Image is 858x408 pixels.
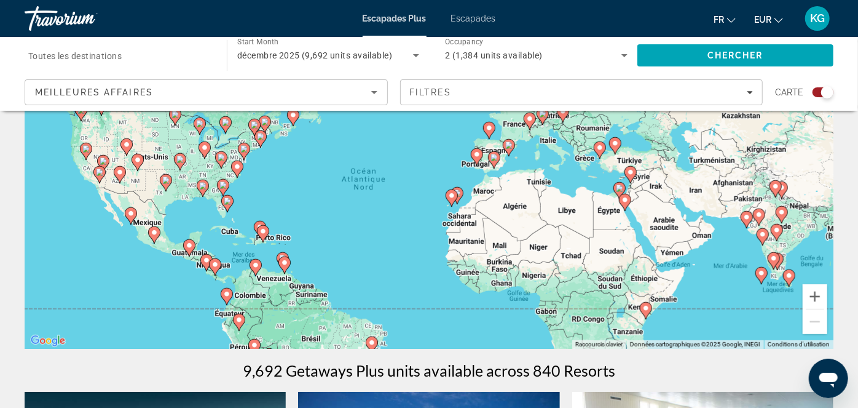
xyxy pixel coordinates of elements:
span: Chercher [707,50,763,60]
mat-select: Sort by [35,85,377,100]
font: KG [810,12,825,25]
button: Filters [400,79,763,105]
button: Changer de langue [714,10,736,28]
font: fr [714,15,724,25]
font: EUR [754,15,771,25]
a: Conditions d'utilisation (s'ouvre dans un nouvel onglet) [768,341,830,348]
span: 2 (1,384 units available) [445,50,543,60]
a: Ouvrir cette zone dans Google Maps (dans une nouvelle fenêtre) [28,333,68,349]
span: Toutes les destinations [28,51,122,61]
button: Raccourcis clavier [575,340,623,349]
button: Zoom arrière [803,310,827,334]
button: Zoom avant [803,284,827,309]
input: Select destination [28,49,211,63]
span: Données cartographiques ©2025 Google, INEGI [630,341,760,348]
span: Meilleures affaires [35,87,153,97]
button: Search [637,44,833,66]
a: Escapades [451,14,496,23]
a: Escapades Plus [363,14,427,23]
span: Occupancy [445,38,484,47]
h1: 9,692 Getaways Plus units available across 840 Resorts [243,361,615,380]
iframe: Bouton de lancement de la fenêtre de messagerie [809,359,848,398]
button: Menu utilisateur [801,6,833,31]
img: Google [28,333,68,349]
span: Carte [775,84,803,101]
span: Start Month [237,38,278,47]
span: Filtres [410,87,452,97]
button: Changer de devise [754,10,783,28]
span: décembre 2025 (9,692 units available) [237,50,392,60]
a: Travorium [25,2,148,34]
